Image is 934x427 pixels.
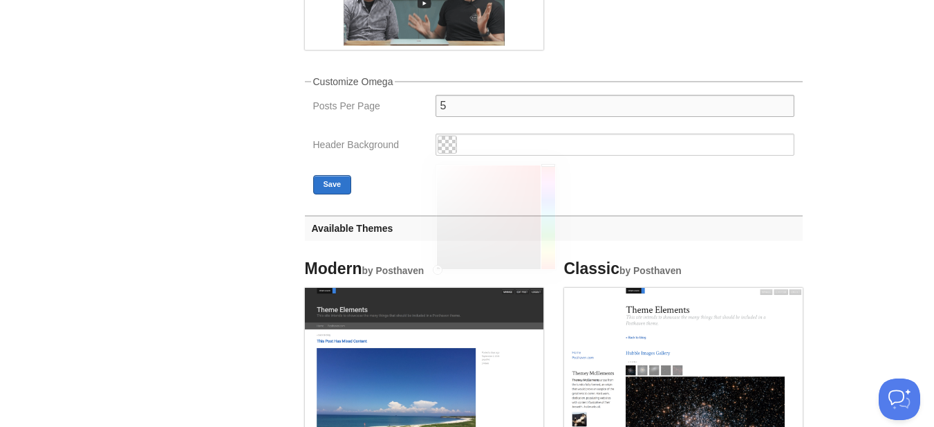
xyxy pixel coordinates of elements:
[305,260,543,278] h4: Modern
[311,77,395,87] legend: Customize Omega
[313,101,427,114] label: Posts Per Page
[305,215,803,241] h3: Available Themes
[313,140,427,153] label: Header Background
[564,260,803,278] h4: Classic
[362,266,424,276] small: by Posthaven
[313,175,352,194] button: Save
[619,266,682,276] small: by Posthaven
[879,379,920,420] iframe: Help Scout Beacon - Open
